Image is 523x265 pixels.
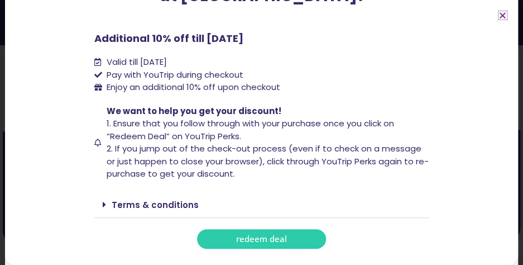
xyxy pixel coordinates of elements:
[94,192,429,218] div: Terms & conditions
[498,11,507,20] a: Close
[236,235,287,243] span: redeem deal
[107,105,281,117] span: We want to help you get your discount!
[107,117,394,142] span: 1. Ensure that you follow through with your purchase once you click on “Redeem Deal” on YouTrip P...
[107,143,429,179] span: 2. If you jump out of the check-out process (even if to check on a message or just happen to clos...
[104,69,243,82] span: Pay with YouTrip during checkout
[197,229,326,249] a: redeem deal
[94,31,429,46] p: Additional 10% off till [DATE]
[107,81,280,93] span: Enjoy an additional 10% off upon checkout
[104,56,167,69] span: Valid till [DATE]
[112,199,199,211] a: Terms & conditions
